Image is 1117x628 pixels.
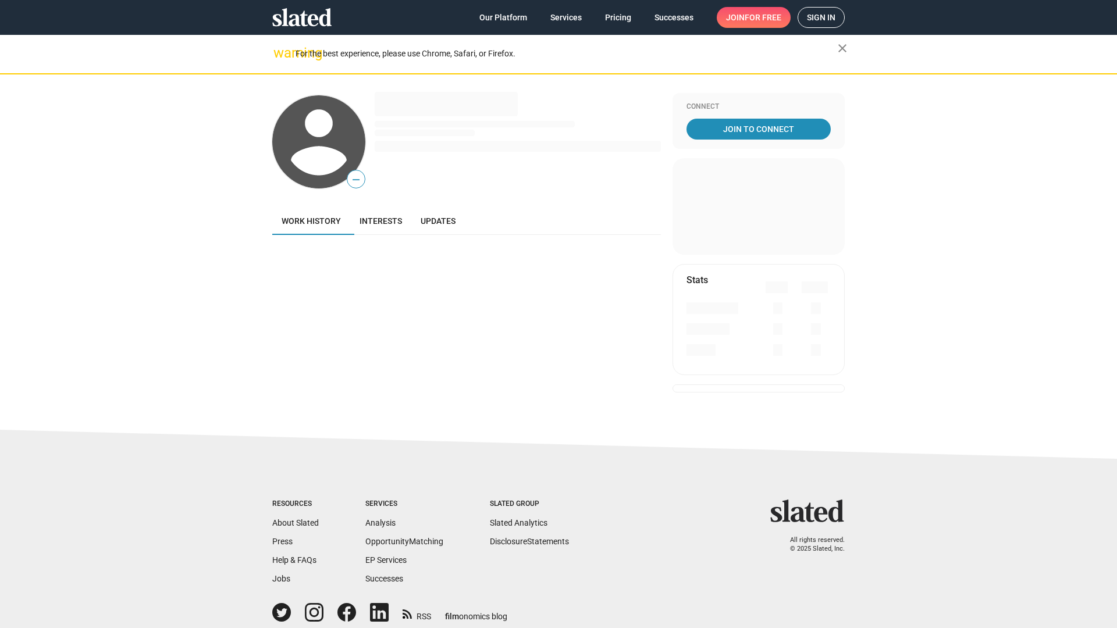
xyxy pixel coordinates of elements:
a: Work history [272,207,350,235]
a: Services [541,7,591,28]
a: filmonomics blog [445,602,507,622]
span: Successes [654,7,693,28]
span: Pricing [605,7,631,28]
a: Our Platform [470,7,536,28]
a: RSS [403,604,431,622]
a: Joinfor free [717,7,791,28]
a: Pricing [596,7,641,28]
a: Slated Analytics [490,518,547,527]
span: Join To Connect [689,119,828,140]
a: Press [272,537,293,546]
a: EP Services [365,555,407,565]
a: Updates [411,207,465,235]
a: OpportunityMatching [365,537,443,546]
div: Services [365,499,443,509]
a: Jobs [272,574,290,583]
div: Connect [686,102,831,112]
span: Interests [360,216,402,226]
div: Slated Group [490,499,569,509]
span: Work history [282,216,341,226]
a: Join To Connect [686,119,831,140]
a: Sign in [798,7,845,28]
div: Resources [272,499,319,509]
span: Join [726,7,781,28]
mat-icon: close [835,41,849,55]
a: Help & FAQs [272,555,316,565]
a: Interests [350,207,411,235]
a: Analysis [365,518,396,527]
mat-card-title: Stats [686,274,708,286]
a: DisclosureStatements [490,537,569,546]
span: for free [745,7,781,28]
a: Successes [645,7,703,28]
a: About Slated [272,518,319,527]
div: For the best experience, please use Chrome, Safari, or Firefox. [296,46,838,62]
span: Our Platform [479,7,527,28]
span: Sign in [807,8,835,27]
span: Services [550,7,582,28]
span: Updates [421,216,456,226]
span: — [347,172,365,187]
span: film [445,612,459,621]
a: Successes [365,574,403,583]
p: All rights reserved. © 2025 Slated, Inc. [778,536,845,553]
mat-icon: warning [273,46,287,60]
